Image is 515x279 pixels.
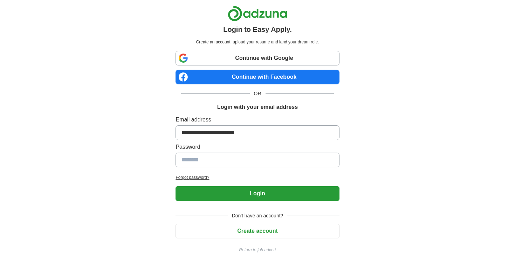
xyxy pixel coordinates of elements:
label: Email address [176,116,339,124]
a: Return to job advert [176,247,339,253]
h1: Login with your email address [217,103,298,111]
a: Continue with Facebook [176,70,339,84]
h1: Login to Easy Apply. [223,24,292,35]
label: Password [176,143,339,151]
a: Forgot password? [176,174,339,181]
span: Don't have an account? [228,212,288,219]
a: Continue with Google [176,51,339,65]
span: OR [250,90,266,97]
p: Create an account, upload your resume and land your dream role. [177,39,338,45]
a: Create account [176,228,339,234]
button: Login [176,186,339,201]
img: Adzuna logo [228,6,287,21]
button: Create account [176,224,339,238]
